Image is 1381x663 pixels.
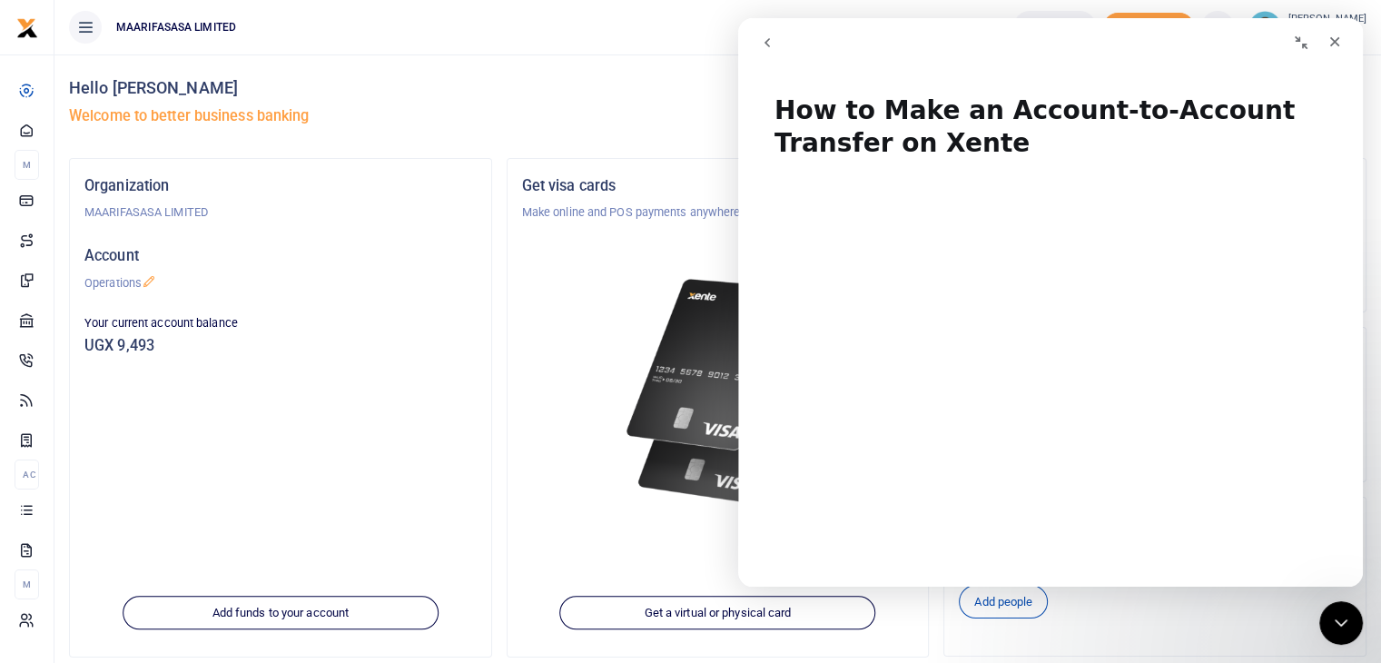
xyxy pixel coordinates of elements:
h5: UGX 9,493 [84,337,477,355]
img: xente-_physical_cards.png [620,265,816,518]
h5: Get visa cards [522,177,914,195]
a: Add funds to your account [123,596,439,630]
a: Add people [959,585,1048,619]
h5: Welcome to better business banking [69,107,1366,125]
h5: Account [84,247,477,265]
p: Make online and POS payments anywhere with VISA [522,203,914,222]
li: M [15,150,39,180]
h5: Organization [84,177,477,195]
img: profile-user [1248,11,1281,44]
a: UGX 9,493 [1013,11,1096,44]
small: [PERSON_NAME] [1288,12,1366,27]
h4: Hello [PERSON_NAME] [69,78,1366,98]
li: M [15,569,39,599]
p: Operations [84,274,477,292]
a: Get a virtual or physical card [560,596,876,630]
span: Add money [1103,13,1194,43]
a: logo-small logo-large logo-large [16,20,38,34]
li: Ac [15,460,39,490]
iframe: To enrich screen reader interactions, please activate Accessibility in Grammarly extension settings [738,18,1363,587]
p: Your current account balance [84,314,477,332]
span: MAARIFASASA LIMITED [109,19,243,35]
a: profile-user [PERSON_NAME] Operations [1248,11,1366,44]
li: Toup your wallet [1103,13,1194,43]
p: MAARIFASASA LIMITED [84,203,477,222]
li: Wallet ballance [1006,11,1103,44]
img: logo-small [16,17,38,39]
iframe: To enrich screen reader interactions, please activate Accessibility in Grammarly extension settings [1319,601,1363,645]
